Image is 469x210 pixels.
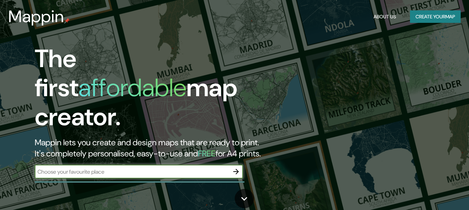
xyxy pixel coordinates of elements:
iframe: Help widget launcher [407,183,461,202]
img: mappin-pin [64,18,70,24]
h1: The first map creator. [35,44,269,137]
h5: FREE [198,148,216,159]
h3: Mappin [8,7,64,26]
button: Create yourmap [410,10,461,23]
input: Choose your favourite place [35,168,229,176]
h1: affordable [78,72,186,104]
button: About Us [371,10,399,23]
h2: Mappin lets you create and design maps that are ready to print. It's completely personalised, eas... [35,137,269,159]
